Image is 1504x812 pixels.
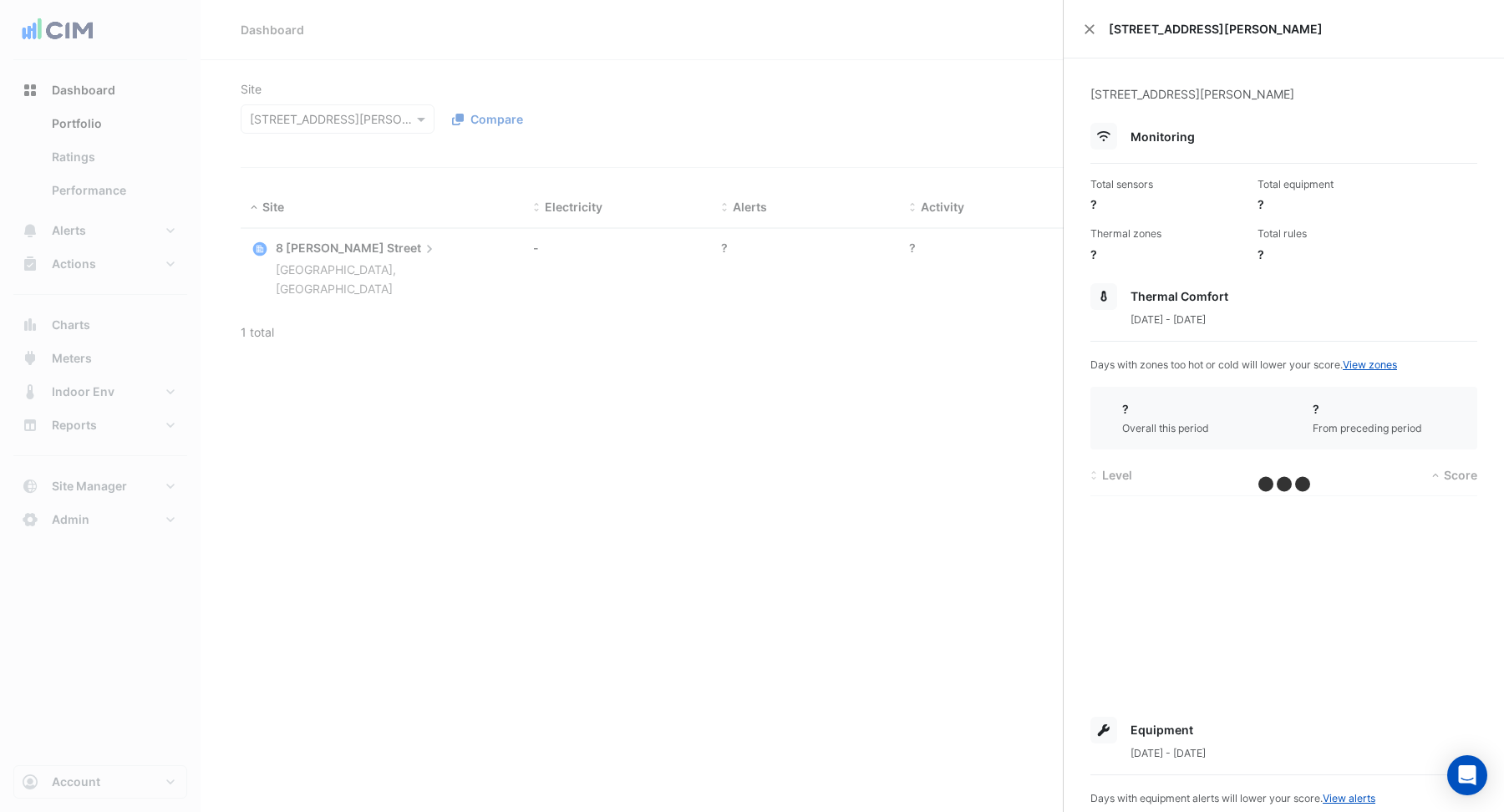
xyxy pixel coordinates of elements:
[1258,226,1411,241] div: Total rules
[1090,226,1244,241] div: Thermal zones
[1131,313,1206,326] span: [DATE] - [DATE]
[1122,421,1209,436] div: Overall this period
[1313,400,1422,418] div: ?
[1258,177,1411,192] div: Total equipment
[1090,358,1397,371] span: Days with zones too hot or cold will lower your score.
[1131,289,1228,303] span: Thermal Comfort
[1313,421,1422,436] div: From preceding period
[1090,792,1375,804] span: Days with equipment alerts will lower your score.
[1109,20,1484,38] span: [STREET_ADDRESS][PERSON_NAME]
[1090,246,1244,263] div: ?
[1090,195,1244,213] div: ?
[1323,792,1375,804] a: View alerts
[1084,23,1095,35] button: Close
[1090,177,1244,192] div: Total sensors
[1131,747,1206,759] span: [DATE] - [DATE]
[1444,468,1477,482] span: Score
[1122,400,1209,418] div: ?
[1090,85,1477,123] div: [STREET_ADDRESS][PERSON_NAME]
[1343,358,1397,371] a: View zones
[1131,723,1193,737] span: Equipment
[1102,468,1132,482] span: Level
[1131,129,1195,144] span: Monitoring
[1258,246,1411,263] div: ?
[1447,755,1487,795] div: Open Intercom Messenger
[1258,195,1411,213] div: ?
